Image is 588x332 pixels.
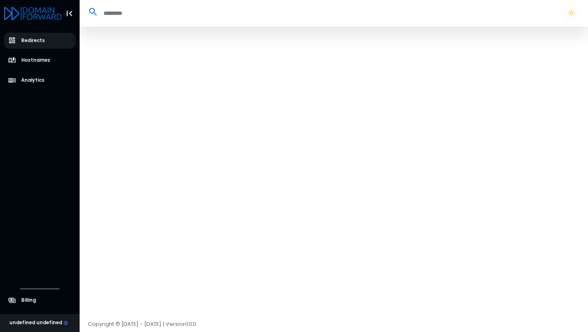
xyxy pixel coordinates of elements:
[4,292,76,308] a: Billing
[21,77,45,84] span: Analytics
[88,320,196,328] span: Copyright © [DATE] - [DATE] | Version 1.0.0
[21,57,50,64] span: Hostnames
[62,6,77,21] button: Toggle Aside
[4,72,76,88] a: Analytics
[9,319,68,327] div: undefined undefined
[21,37,45,44] span: Redirects
[4,52,76,68] a: Hostnames
[4,33,76,49] a: Redirects
[4,7,62,18] a: Logo
[21,297,36,304] span: Billing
